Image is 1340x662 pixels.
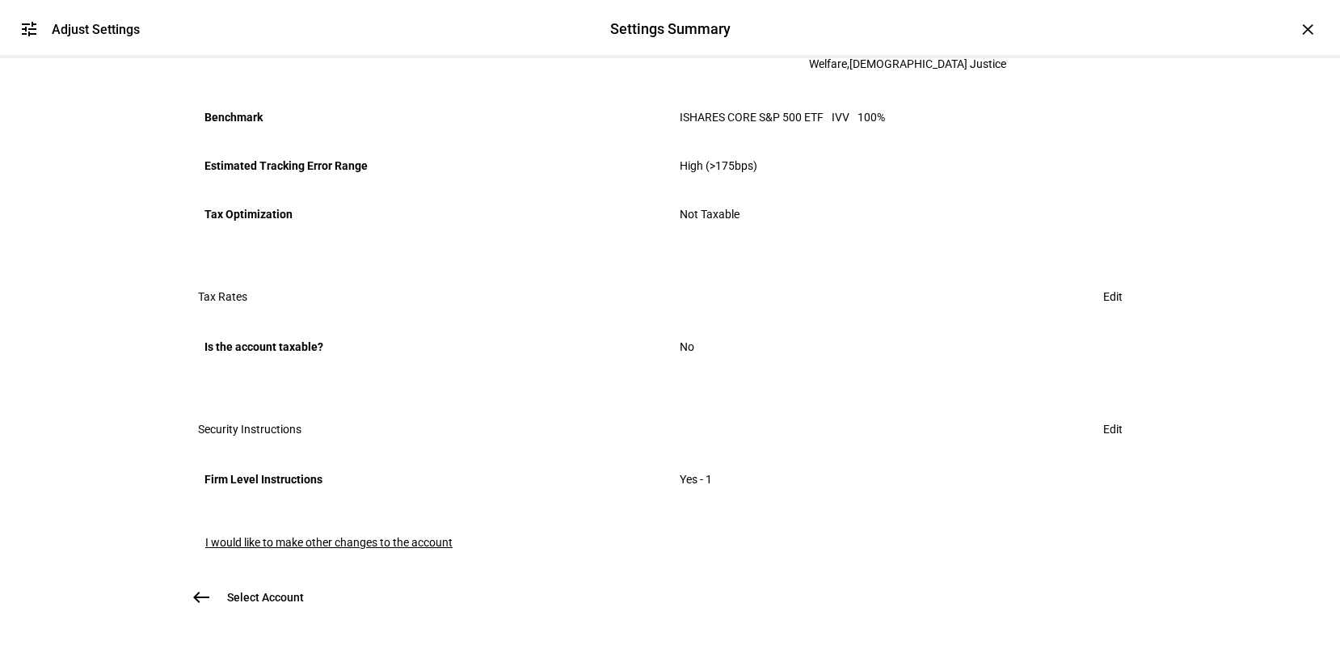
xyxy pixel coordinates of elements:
[204,201,660,227] div: Tax Optimization
[19,19,39,39] mat-icon: tune
[1084,413,1142,445] button: Edit
[680,208,740,221] span: Not Taxable
[1103,413,1123,445] span: Edit
[680,108,832,126] td: ISHARES CORE S&P 500 ETF
[227,589,304,605] span: Select Account
[610,19,731,40] div: Settings Summary
[1084,280,1142,313] button: Edit
[849,57,1006,70] span: [DEMOGRAPHIC_DATA] Justice
[858,108,885,126] td: 100%
[832,108,858,126] td: IVV
[680,159,757,172] span: High (>175bps)
[198,290,247,303] h3: Tax Rates
[205,536,453,549] span: I would like to make other changes to the account
[204,334,660,360] div: Is the account taxable?
[52,22,140,37] div: Adjust Settings
[192,588,211,607] mat-icon: west
[204,153,660,179] div: Estimated Tracking Error Range
[1295,16,1321,42] div: ×
[680,340,694,353] span: No
[185,581,323,614] button: Select Account
[1103,280,1123,313] span: Edit
[198,423,301,436] h3: Security Instructions
[680,473,712,486] span: Yes - 1
[204,104,660,130] div: Benchmark
[204,466,660,492] div: Firm Level Instructions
